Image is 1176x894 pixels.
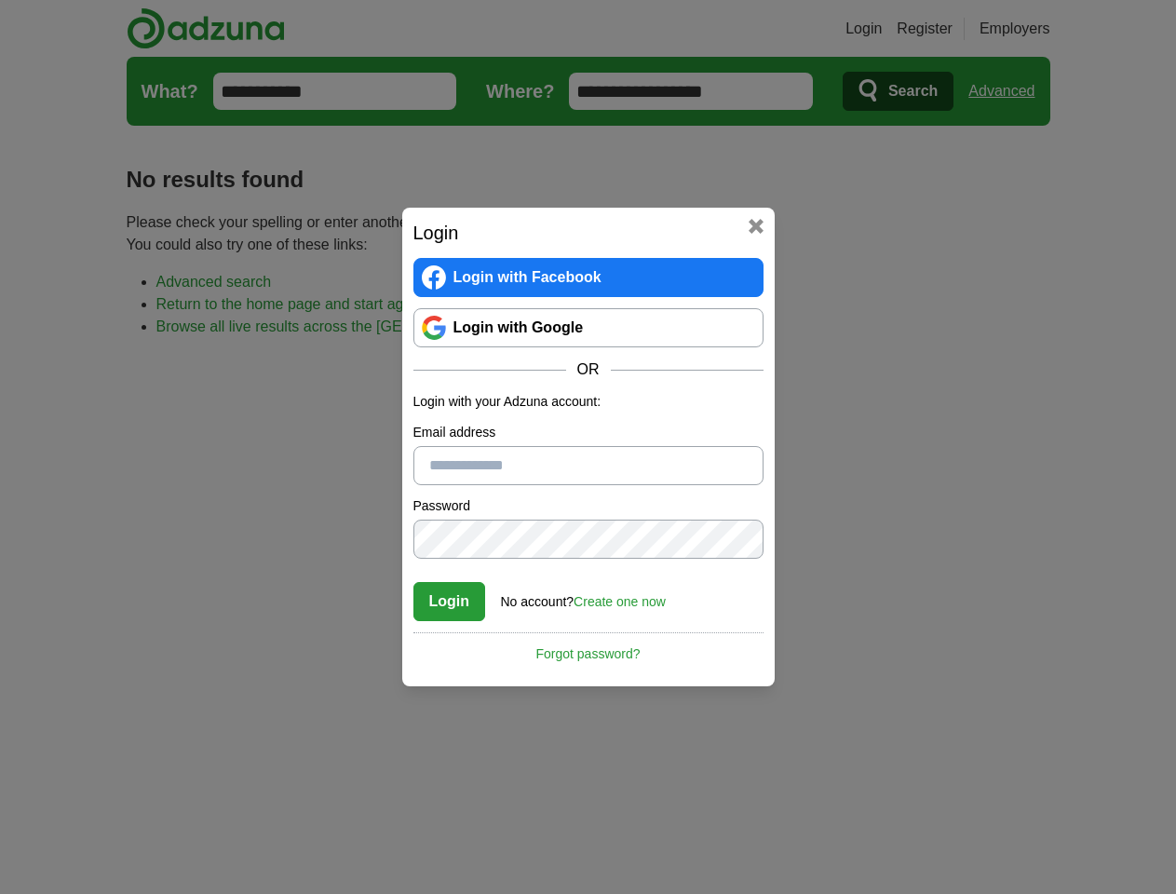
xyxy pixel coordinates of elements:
[413,392,764,412] p: Login with your Adzuna account:
[413,496,764,516] label: Password
[413,582,486,621] button: Login
[501,581,666,612] div: No account?
[566,359,611,381] span: OR
[574,594,666,609] a: Create one now
[413,423,764,442] label: Email address
[413,308,764,347] a: Login with Google
[413,219,764,247] h2: Login
[413,632,764,664] a: Forgot password?
[413,258,764,297] a: Login with Facebook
